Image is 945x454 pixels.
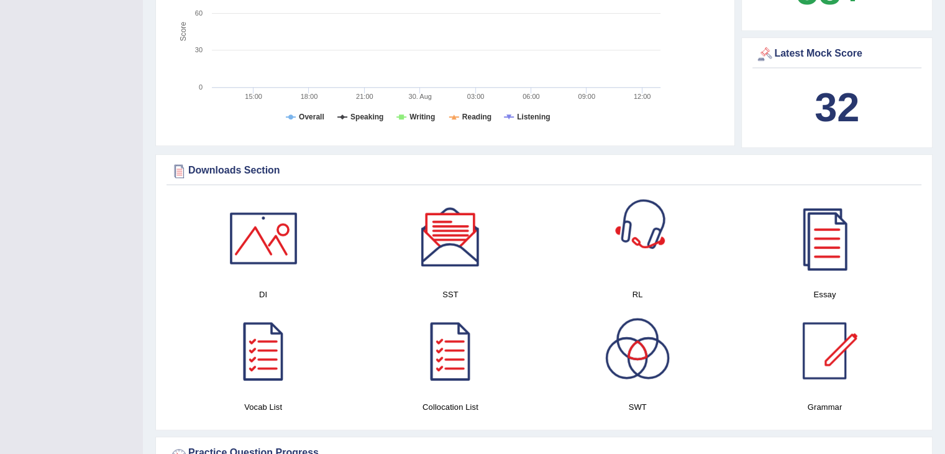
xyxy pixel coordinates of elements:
tspan: Score [179,22,188,42]
text: 18:00 [301,93,318,100]
text: 09:00 [578,93,595,100]
b: 32 [815,85,859,130]
h4: SST [363,288,537,301]
tspan: Reading [462,113,491,121]
h4: RL [550,288,725,301]
h4: Vocab List [176,401,350,414]
h4: DI [176,288,350,301]
h4: Grammar [737,401,912,414]
h4: SWT [550,401,725,414]
text: 30 [195,46,203,53]
text: 12:00 [634,93,651,100]
text: 60 [195,9,203,17]
tspan: Overall [299,113,324,121]
text: 03:00 [467,93,485,100]
text: 21:00 [356,93,373,100]
div: Latest Mock Score [756,45,918,63]
text: 0 [199,83,203,91]
text: 06:00 [523,93,540,100]
tspan: 30. Aug [408,93,431,100]
text: 15:00 [245,93,262,100]
h4: Essay [737,288,912,301]
tspan: Listening [517,113,550,121]
div: Downloads Section [170,162,918,180]
tspan: Speaking [350,113,383,121]
h4: Collocation List [363,401,537,414]
tspan: Writing [409,113,435,121]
